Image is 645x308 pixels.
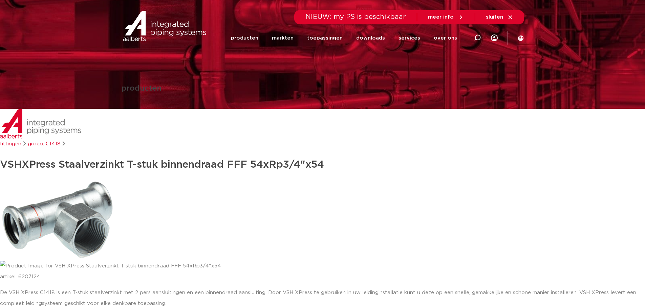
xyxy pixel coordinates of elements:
[305,14,406,20] span: NIEUW: myIPS is beschikbaar
[486,14,513,20] a: sluiten
[428,14,464,20] a: meer info
[231,25,258,51] a: producten
[272,25,294,51] a: markten
[491,30,498,45] div: my IPS
[356,25,385,51] a: downloads
[231,25,457,51] nav: Menu
[434,25,457,51] a: over ons
[399,25,420,51] a: services
[307,25,343,51] a: toepassingen
[28,141,61,146] a: groep: C1418
[428,15,454,20] span: meer info
[121,85,162,93] h1: producten
[486,15,503,20] span: sluiten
